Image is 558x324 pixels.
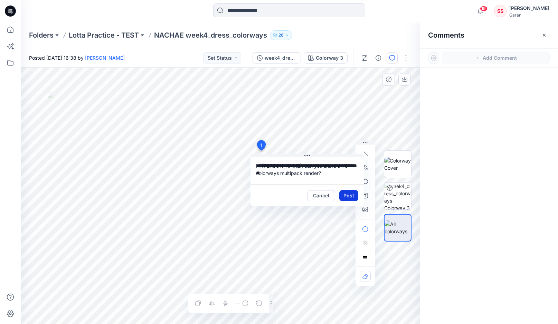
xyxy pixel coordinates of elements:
img: All colorways [385,220,411,235]
button: Colorway 3 [304,52,348,63]
div: [PERSON_NAME] [509,4,549,12]
button: Post [339,190,358,201]
span: Posted [DATE] 16:38 by [29,54,125,61]
img: week4_dress_colorways Colorway 3 [384,183,411,209]
button: 26 [270,30,292,40]
a: Folders [29,30,54,40]
a: [PERSON_NAME] [85,55,125,61]
div: week4_dress_colorways [265,54,296,62]
a: Lotta Practice - TEST [69,30,139,40]
h2: Comments [428,31,464,39]
button: week4_dress_colorways [253,52,301,63]
img: Colorway Cover [384,157,411,171]
div: Garan [509,12,549,18]
span: 1 [261,142,262,148]
span: 19 [480,6,488,11]
button: Cancel [307,190,335,201]
p: NACHAE week4_dress_colorways [154,30,267,40]
p: 26 [278,31,284,39]
button: Add Comment [442,52,550,63]
div: SS [494,5,507,17]
button: Details [373,52,384,63]
div: Colorway 3 [316,54,343,62]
